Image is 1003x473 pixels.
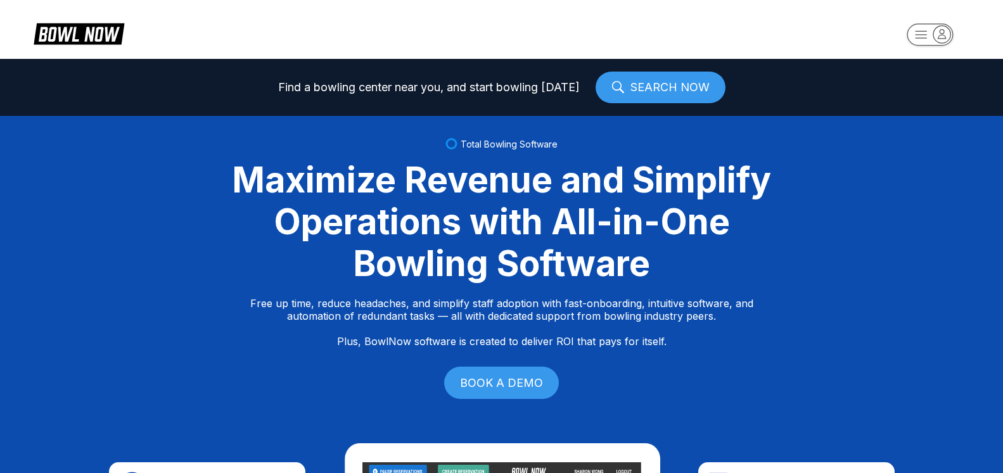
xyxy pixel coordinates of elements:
[217,159,787,284] div: Maximize Revenue and Simplify Operations with All-in-One Bowling Software
[461,139,558,149] span: Total Bowling Software
[250,297,753,348] p: Free up time, reduce headaches, and simplify staff adoption with fast-onboarding, intuitive softw...
[278,81,580,94] span: Find a bowling center near you, and start bowling [DATE]
[444,367,559,399] a: BOOK A DEMO
[596,72,725,103] a: SEARCH NOW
